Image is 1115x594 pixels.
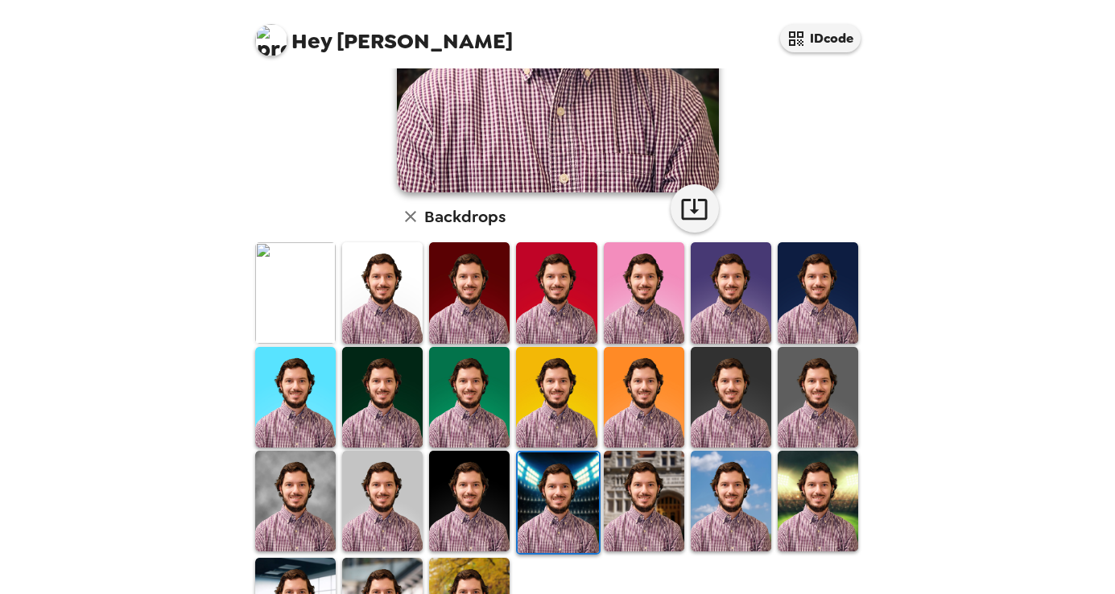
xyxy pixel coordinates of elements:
[255,24,287,56] img: profile pic
[255,16,513,52] span: [PERSON_NAME]
[780,24,861,52] button: IDcode
[255,242,336,343] img: Original
[424,204,506,229] h6: Backdrops
[291,27,332,56] span: Hey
